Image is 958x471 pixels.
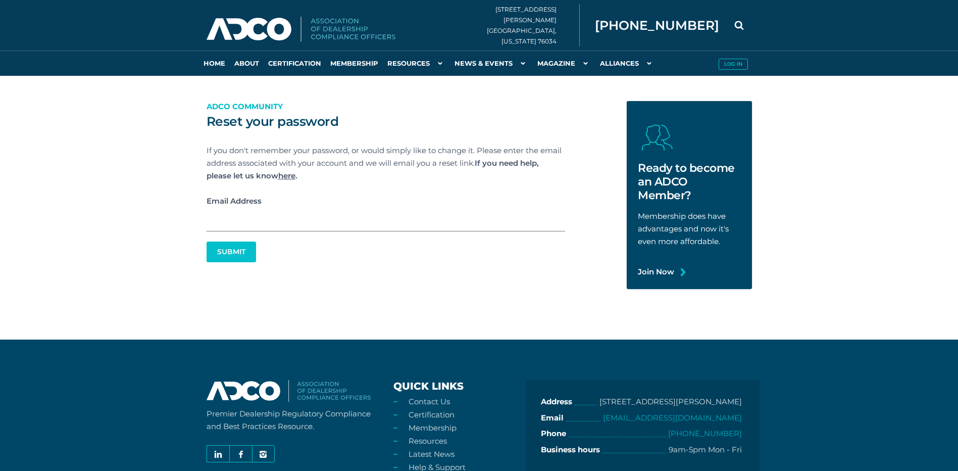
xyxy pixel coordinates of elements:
[207,242,256,262] button: Submit
[383,51,450,76] a: Resources
[207,380,371,402] img: association-of-dealership-compliance-officers-logo2023.svg
[230,51,264,76] a: About
[409,397,450,406] a: Contact Us
[207,407,378,433] p: Premier Dealership Regulatory Compliance and Best Practices Resource.
[326,51,383,76] a: Membership
[278,171,295,180] a: here
[409,410,455,419] a: Certification
[599,395,742,409] p: [STREET_ADDRESS][PERSON_NAME]
[595,19,719,32] span: [PHONE_NUMBER]
[207,144,565,182] p: If you don't remember your password, or would simply like to change it. Please enter the email ad...
[669,443,742,457] p: 9am-5pm Mon - Fri
[541,411,564,425] b: Email
[533,51,595,76] a: Magazine
[603,413,742,422] a: [EMAIL_ADDRESS][DOMAIN_NAME]
[595,51,659,76] a: Alliances
[264,51,326,76] a: Certification
[450,51,533,76] a: News & Events
[638,265,674,278] a: Join Now
[668,429,742,438] a: [PHONE_NUMBER]
[409,423,457,433] a: Membership
[199,51,230,76] a: Home
[638,161,741,202] h2: Ready to become an ADCO Member?
[409,436,447,446] a: Resources
[714,51,752,76] a: Log in
[541,395,572,409] b: Address
[207,100,565,113] p: ADCO Community
[207,114,565,129] h2: Reset your password
[207,195,565,207] label: Email Address
[638,210,741,248] p: Membership does have advantages and now it's even more affordable.
[719,59,748,70] button: Log in
[487,4,580,46] div: [STREET_ADDRESS][PERSON_NAME] [GEOGRAPHIC_DATA], [US_STATE] 76034
[541,427,566,441] b: Phone
[541,443,600,457] b: Business hours
[409,449,455,459] a: Latest News
[207,17,395,42] img: Association of Dealership Compliance Officers logo
[393,380,519,393] h3: Quick Links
